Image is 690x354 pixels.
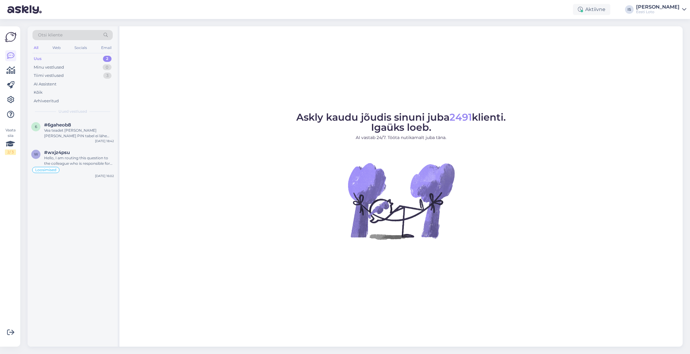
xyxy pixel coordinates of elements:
div: Uus [34,56,42,62]
span: Askly kaudu jõudis sinuni juba klienti. Igaüks loeb. [296,111,506,133]
div: IS [625,5,634,14]
div: 3 [103,73,112,79]
span: #wxjz4psu [44,150,70,155]
div: [PERSON_NAME] [636,5,680,9]
div: Vea teadet [PERSON_NAME] [PERSON_NAME] PIN tabel ei lähe eest, restart telef tehtud see [PERSON_N... [44,128,114,139]
div: Kõik [34,89,43,96]
span: #6gaheob8 [44,122,71,128]
div: [DATE] 16:02 [95,174,114,178]
div: Arhiveeritud [34,98,59,104]
div: Web [51,44,62,52]
span: Loosimised [35,168,56,172]
span: w [34,152,38,156]
div: 2 / 3 [5,149,16,155]
div: [DATE] 18:42 [95,139,114,143]
img: Askly Logo [5,31,17,43]
span: Uued vestlused [59,109,87,114]
div: All [32,44,40,52]
img: No Chat active [346,146,456,256]
div: Eesti Loto [636,9,680,14]
span: 6 [35,124,37,129]
div: AI Assistent [34,81,56,87]
div: Vaata siia [5,127,16,155]
a: [PERSON_NAME]Eesti Loto [636,5,686,14]
div: 2 [103,56,112,62]
div: Minu vestlused [34,64,64,70]
span: 2491 [449,111,472,123]
div: 0 [103,64,112,70]
span: Otsi kliente [38,32,63,38]
p: AI vastab 24/7. Tööta nutikamalt juba täna. [296,134,506,141]
div: Socials [73,44,88,52]
div: Tiimi vestlused [34,73,64,79]
div: Hello, I am routing this question to the colleague who is responsible for this topic. The reply m... [44,155,114,166]
div: Email [100,44,113,52]
div: Aktiivne [573,4,610,15]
